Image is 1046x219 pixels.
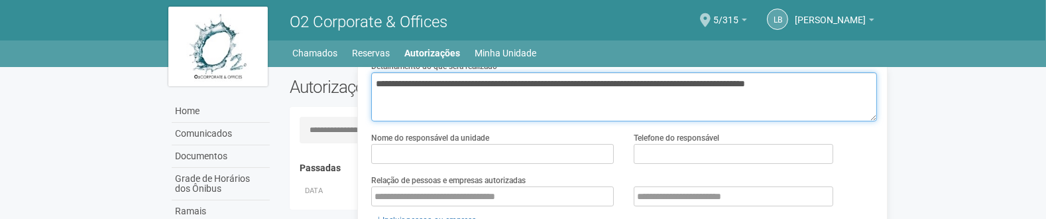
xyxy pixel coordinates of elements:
a: [PERSON_NAME] [795,17,874,27]
th: Data [300,181,359,202]
a: Reservas [352,44,390,62]
a: Grade de Horários dos Ônibus [172,168,270,200]
a: 5/315 [713,17,747,27]
a: Documentos [172,145,270,168]
label: Relação de pessoas e empresas autorizadas [371,175,526,186]
a: LB [767,9,788,30]
img: logo.jpg [168,7,268,86]
a: Chamados [292,44,337,62]
span: O2 Corporate & Offices [290,13,447,31]
label: Nome do responsável da unidade [371,132,489,144]
label: Telefone do responsável [634,132,719,144]
a: Minha Unidade [475,44,536,62]
a: Autorizações [404,44,460,62]
h4: Passadas [300,163,868,173]
span: Luiz Bronstein [795,2,866,25]
h2: Autorizações [290,77,573,97]
a: Comunicados [172,123,270,145]
a: Home [172,100,270,123]
span: 5/315 [713,2,738,25]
